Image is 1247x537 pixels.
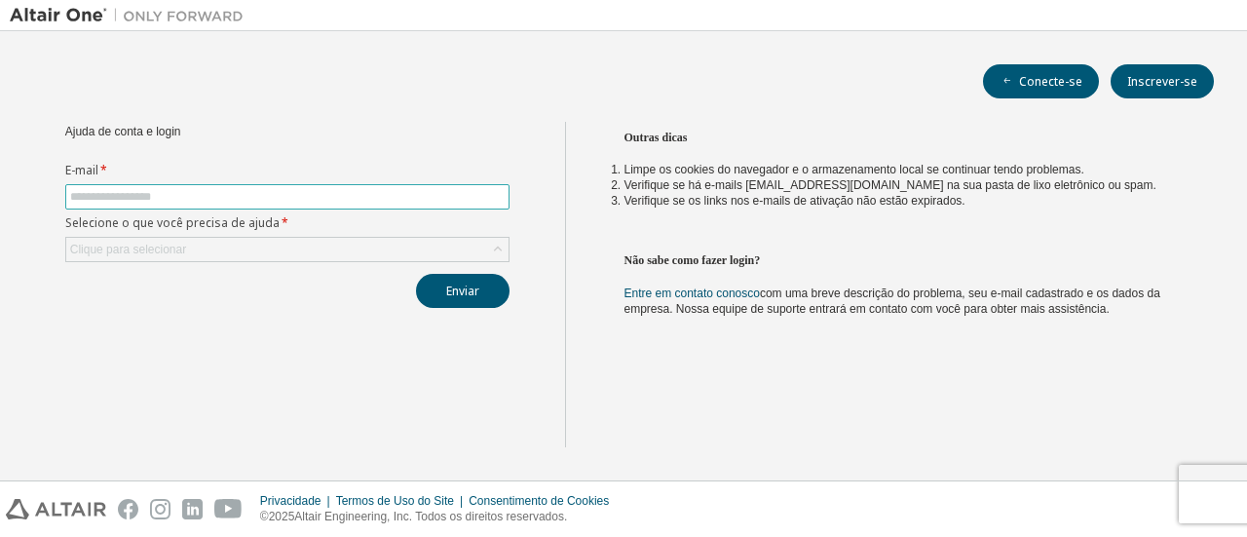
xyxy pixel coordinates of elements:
font: Outras dicas [624,131,688,144]
font: Limpe os cookies do navegador e o armazenamento local se continuar tendo problemas. [624,163,1084,176]
font: © [260,510,269,523]
a: Entre em contato conosco [624,287,760,300]
font: Selecione o que você precisa de ajuda [65,214,280,231]
img: youtube.svg [214,499,243,519]
font: Privacidade [260,494,321,508]
button: Inscrever-se [1111,64,1214,98]
button: Enviar [416,274,510,308]
button: Conecte-se [983,64,1099,98]
font: Consentimento de Cookies [469,494,609,508]
font: Verifique se há e-mails [EMAIL_ADDRESS][DOMAIN_NAME] na sua pasta de lixo eletrônico ou spam. [624,178,1156,192]
font: Conecte-se [1019,73,1082,90]
font: Clique para selecionar [70,243,186,256]
font: Verifique se os links nos e-mails de ativação não estão expirados. [624,194,965,208]
font: Ajuda de conta e login [65,125,181,138]
font: com uma breve descrição do problema, seu e-mail cadastrado e os dados da empresa. Nossa equipe de... [624,287,1160,316]
font: Enviar [446,283,479,299]
font: Não sabe como fazer login? [624,253,761,267]
font: Inscrever-se [1127,73,1197,90]
img: facebook.svg [118,499,138,519]
font: Termos de Uso do Site [336,494,454,508]
img: linkedin.svg [182,499,203,519]
font: Altair Engineering, Inc. Todos os direitos reservados. [294,510,567,523]
img: instagram.svg [150,499,170,519]
img: Altair Um [10,6,253,25]
font: 2025 [269,510,295,523]
img: altair_logo.svg [6,499,106,519]
div: Clique para selecionar [66,238,509,261]
font: E-mail [65,162,98,178]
